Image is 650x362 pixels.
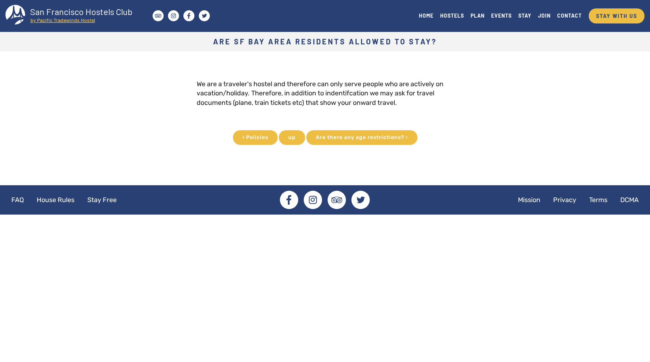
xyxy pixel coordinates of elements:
p: We are a traveler's hostel and therefore can only serve people who are actively on vacation/holid... [197,70,453,108]
tspan: San Francisco Hostels Club [30,6,132,17]
a: Mission [512,191,546,209]
tspan: by Pacific Tradewinds Hostel [30,17,95,23]
a: HOME [416,11,437,21]
a: San Francisco Hostels Club by Pacific Tradewinds Hostel [6,5,139,27]
a: Stay Free [81,191,123,209]
a: up [279,130,305,145]
a: HOSTELS [437,11,467,21]
a: DCMA [614,191,644,209]
a: Facebook [280,191,298,209]
a: STAY [515,11,535,21]
a: Tripadvisor [328,191,346,209]
a: JOIN [535,11,554,21]
a: Instagram [304,191,322,209]
a: House Rules [31,191,80,209]
a: ‹ Policies [233,130,278,145]
a: EVENTS [488,11,515,21]
a: CONTACT [554,11,585,21]
a: Are there any age restrictions? › [306,130,417,145]
a: Twitter [351,191,370,209]
a: PLAN [467,11,488,21]
a: FAQ [6,191,30,209]
a: STAY WITH US [589,8,644,23]
a: Privacy [547,191,582,209]
a: Terms [583,191,613,209]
